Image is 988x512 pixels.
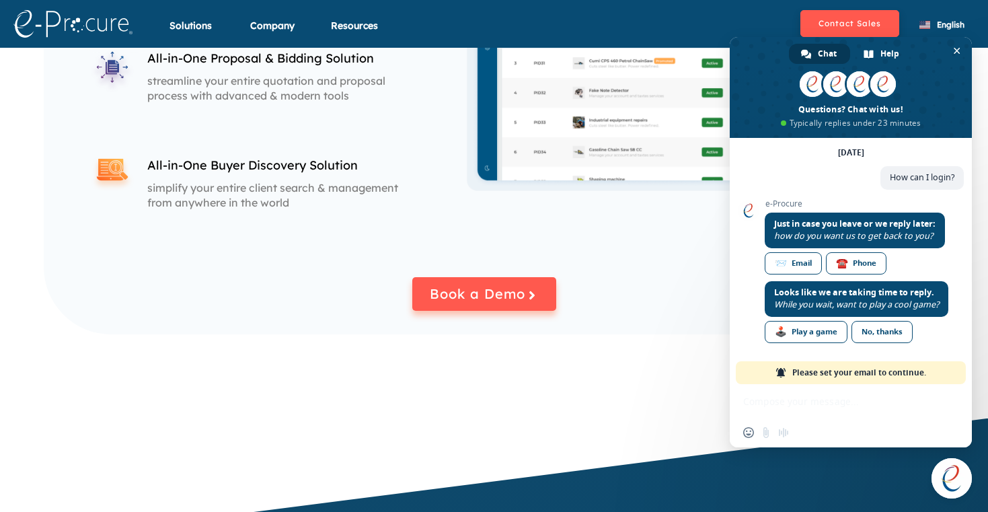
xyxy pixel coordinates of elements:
span: How can I login? [890,172,954,183]
p: All-in-One Proposal & Bidding Solution [147,50,415,67]
span: 📨 [775,258,787,268]
div: No, thanks [851,321,913,343]
p: All-in-One Buyer Discovery Solution [147,157,415,174]
span: ☎️ [836,258,848,268]
div: Close chat [932,458,972,499]
span: Please set your email to continue. [792,361,926,384]
div: Resources [331,19,378,49]
p: simplify your entire client search & management from anywhere in the world [147,180,415,210]
span: While you wait, want to play a cool game? [774,299,939,310]
span: how do you want us to get back to you? [774,230,933,242]
div: Help [851,44,913,64]
span: English [937,20,964,30]
span: Close chat [950,44,964,58]
img: logo [13,10,132,38]
span: Chat [818,44,837,64]
div: Chat [789,44,850,64]
span: Insert an emoji [743,427,754,438]
span: e-Procure [765,199,945,209]
button: Contact Sales [800,10,899,37]
div: [DATE] [838,149,864,157]
div: Company [250,19,295,49]
span: 🕹️ [775,326,787,337]
div: Email [765,252,822,275]
p: streamline your entire quotation and proposal process with advanced & modern tools [147,73,415,103]
button: Book a Demo [412,277,556,311]
span: Looks like we are taking time to reply. [774,287,934,298]
div: Phone [826,252,886,275]
div: Solutions [169,19,212,49]
span: Help [880,44,899,64]
div: Play a game [765,321,847,343]
span: Just in case you leave or we reply later: [774,218,936,229]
